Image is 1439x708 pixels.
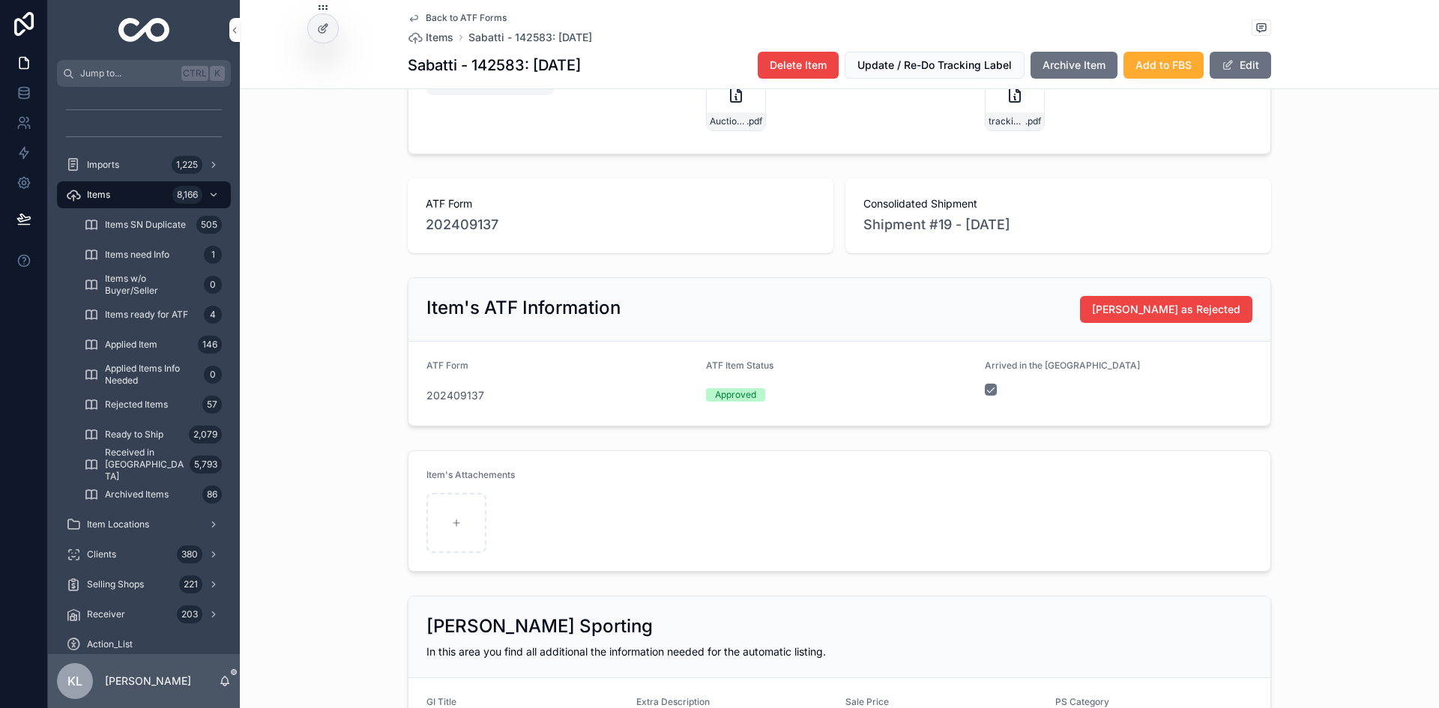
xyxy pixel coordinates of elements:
[75,271,231,298] a: Items w/o Buyer/Seller0
[189,426,222,444] div: 2,079
[105,273,198,297] span: Items w/o Buyer/Seller
[426,645,826,658] span: In this area you find all additional the information needed for the automatic listing.
[177,605,202,623] div: 203
[196,216,222,234] div: 505
[75,361,231,388] a: Applied Items Info Needed0
[87,518,149,530] span: Item Locations
[863,196,1253,211] span: Consolidated Shipment
[57,151,231,178] a: Imports1,225
[985,360,1140,371] span: Arrived in the [GEOGRAPHIC_DATA]
[75,391,231,418] a: Rejected Items57
[204,306,222,324] div: 4
[426,214,498,235] a: 202409137
[105,249,169,261] span: Items need Info
[57,541,231,568] a: Clients380
[105,219,186,231] span: Items SN Duplicate
[1025,115,1041,127] span: .pdf
[179,575,202,593] div: 221
[426,30,453,45] span: Items
[1210,52,1271,79] button: Edit
[172,156,202,174] div: 1,225
[710,115,746,127] span: Auction-InvoiceInvoiceReminder1_#28959_2024-07-25_13-33-(1)
[105,363,198,387] span: Applied Items Info Needed
[408,55,581,76] h1: Sabatti - 142583: [DATE]
[87,638,133,650] span: Action_List
[1092,302,1240,317] span: [PERSON_NAME] as Rejected
[426,360,468,371] span: ATF Form
[172,186,202,204] div: 8,166
[87,608,125,620] span: Receiver
[57,571,231,598] a: Selling Shops221
[105,447,184,482] span: Received in [GEOGRAPHIC_DATA]
[87,578,144,590] span: Selling Shops
[758,52,839,79] button: Delete Item
[105,339,157,351] span: Applied Item
[67,672,82,690] span: KL
[202,485,222,503] div: 86
[57,181,231,208] a: Items8,166
[408,12,507,24] a: Back to ATF Forms
[426,614,653,638] h2: [PERSON_NAME] Sporting
[48,87,240,654] div: scrollable content
[202,396,222,414] div: 57
[75,331,231,358] a: Applied Item146
[57,511,231,538] a: Item Locations
[181,66,208,81] span: Ctrl
[426,12,507,24] span: Back to ATF Forms
[105,399,168,411] span: Rejected Items
[87,159,119,171] span: Imports
[57,601,231,628] a: Receiver203
[989,115,1025,127] span: tracking_label
[177,545,202,563] div: 380
[715,388,756,402] div: Approved
[426,388,484,403] a: 202409137
[204,246,222,264] div: 1
[105,429,163,441] span: Ready to Ship
[75,241,231,268] a: Items need Info1
[636,696,710,707] span: Extra Description
[845,696,889,707] span: Sale Price
[426,469,515,480] span: Item's Attachements
[105,488,169,500] span: Archived Items
[118,18,170,42] img: App logo
[204,366,222,384] div: 0
[408,30,453,45] a: Items
[80,67,175,79] span: Jump to...
[75,301,231,328] a: Items ready for ATF4
[857,58,1012,73] span: Update / Re-Do Tracking Label
[770,58,827,73] span: Delete Item
[87,548,116,560] span: Clients
[1135,58,1192,73] span: Add to FBS
[190,456,222,473] div: 5,793
[746,115,762,127] span: .pdf
[57,60,231,87] button: Jump to...CtrlK
[75,421,231,448] a: Ready to Ship2,079
[1031,52,1117,79] button: Archive Item
[75,211,231,238] a: Items SN Duplicate505
[204,276,222,294] div: 0
[426,296,621,320] h2: Item's ATF Information
[863,214,1010,235] a: Shipment #19 - [DATE]
[211,67,223,79] span: K
[198,336,222,354] div: 146
[1055,696,1109,707] span: PS Category
[105,674,191,689] p: [PERSON_NAME]
[426,196,815,211] span: ATF Form
[75,481,231,508] a: Archived Items86
[87,189,110,201] span: Items
[1123,52,1204,79] button: Add to FBS
[845,52,1025,79] button: Update / Re-Do Tracking Label
[75,451,231,478] a: Received in [GEOGRAPHIC_DATA]5,793
[57,631,231,658] a: Action_List
[426,696,456,707] span: GI Title
[1080,296,1252,323] button: [PERSON_NAME] as Rejected
[1043,58,1105,73] span: Archive Item
[105,309,188,321] span: Items ready for ATF
[468,30,592,45] a: Sabatti - 142583: [DATE]
[706,360,773,371] span: ATF Item Status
